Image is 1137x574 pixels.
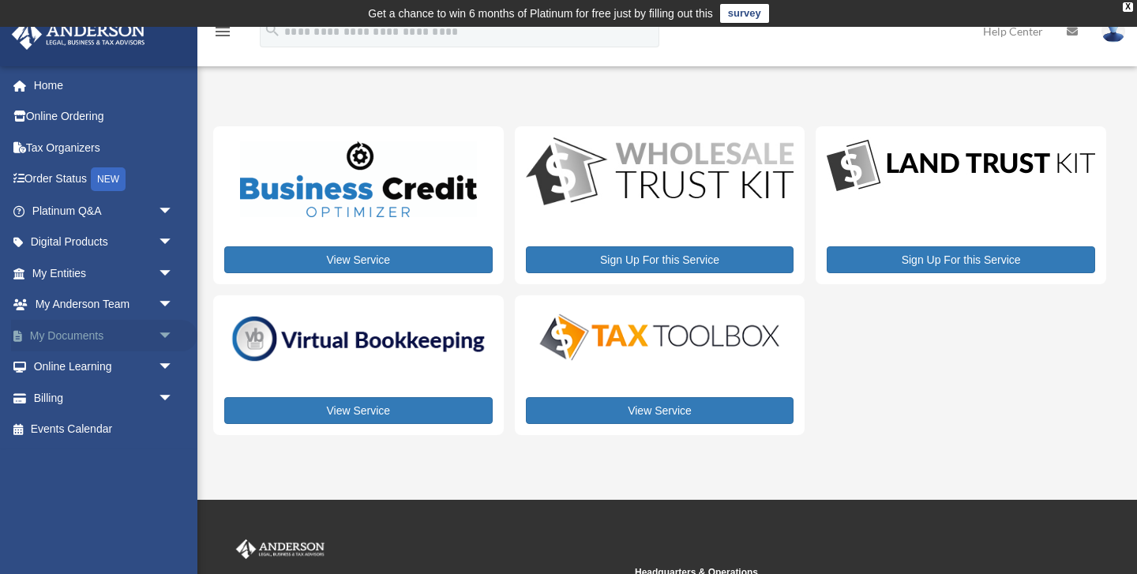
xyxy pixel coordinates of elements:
[224,397,493,424] a: View Service
[11,351,197,383] a: Online Learningarrow_drop_down
[224,246,493,273] a: View Service
[158,195,189,227] span: arrow_drop_down
[11,132,197,163] a: Tax Organizers
[11,414,197,445] a: Events Calendar
[11,227,189,258] a: Digital Productsarrow_drop_down
[91,167,126,191] div: NEW
[11,101,197,133] a: Online Ordering
[11,289,197,321] a: My Anderson Teamarrow_drop_down
[526,397,794,424] a: View Service
[11,69,197,101] a: Home
[526,137,794,208] img: WS-Trust-Kit-lgo-1.jpg
[158,289,189,321] span: arrow_drop_down
[526,246,794,273] a: Sign Up For this Service
[11,320,197,351] a: My Documentsarrow_drop_down
[368,4,713,23] div: Get a chance to win 6 months of Platinum for free just by filling out this
[158,257,189,290] span: arrow_drop_down
[11,195,197,227] a: Platinum Q&Aarrow_drop_down
[11,163,197,196] a: Order StatusNEW
[264,21,281,39] i: search
[11,257,197,289] a: My Entitiesarrow_drop_down
[827,137,1095,195] img: LandTrust_lgo-1.jpg
[827,246,1095,273] a: Sign Up For this Service
[1101,20,1125,43] img: User Pic
[11,382,197,414] a: Billingarrow_drop_down
[7,19,150,50] img: Anderson Advisors Platinum Portal
[158,320,189,352] span: arrow_drop_down
[213,28,232,41] a: menu
[213,22,232,41] i: menu
[1123,2,1133,12] div: close
[158,227,189,259] span: arrow_drop_down
[158,351,189,384] span: arrow_drop_down
[233,539,328,560] img: Anderson Advisors Platinum Portal
[158,382,189,415] span: arrow_drop_down
[720,4,769,23] a: survey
